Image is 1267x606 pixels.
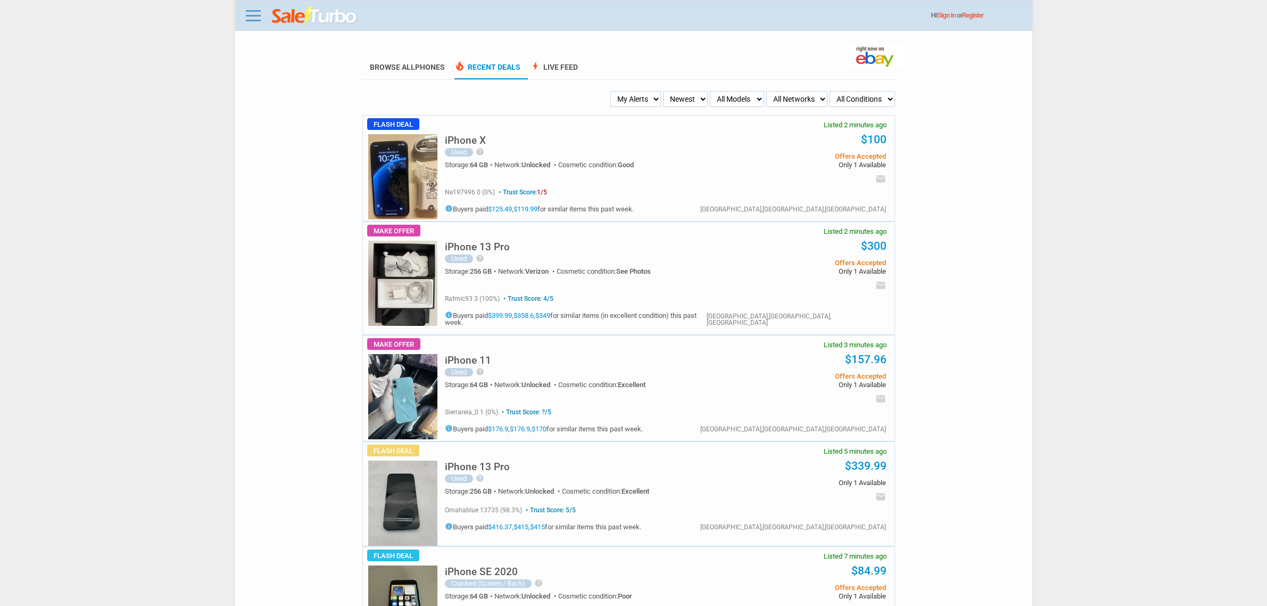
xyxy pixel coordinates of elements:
[725,161,885,168] span: Only 1 Available
[824,553,887,560] span: Listed 7 minutes ago
[824,121,887,128] span: Listed 2 minutes ago
[445,593,494,600] div: Storage:
[445,355,491,365] h5: iPhone 11
[445,204,634,212] h5: Buyers paid , for similar items this past week.
[725,593,885,600] span: Only 1 Available
[445,464,510,472] a: iPhone 13 Pro
[445,242,510,252] h5: iPhone 13 Pro
[875,492,886,502] i: email
[618,161,634,169] span: Good
[367,338,420,350] span: Make Offer
[725,153,885,160] span: Offers Accepted
[824,341,887,348] span: Listed 3 minutes ago
[445,311,453,319] i: info
[521,592,550,600] span: Unlocked
[445,189,495,196] span: ne197996 0 (0%)
[861,240,887,252] a: $300
[470,487,492,495] span: 256 GB
[445,357,491,365] a: iPhone 11
[562,488,649,495] div: Cosmetic condition:
[494,161,558,168] div: Network:
[445,295,500,302] span: rafmic93 3 (100%)
[618,592,632,600] span: Poor
[875,280,886,291] i: email
[931,12,938,19] span: Hi!
[557,268,651,275] div: Cosmetic condition:
[445,567,518,577] h5: iPhone SE 2020
[725,373,885,380] span: Offers Accepted
[530,63,578,79] a: boltLive Feed
[445,424,643,432] h5: Buyers paid , , for similar items this past week.
[445,522,453,530] i: info
[535,312,550,320] a: $349
[498,488,562,495] div: Network:
[530,523,545,531] a: $415
[368,134,437,219] img: s-l225.jpg
[476,474,484,482] i: help
[445,204,453,212] i: info
[616,267,651,275] span: See Photos
[514,312,534,320] a: $358.6
[700,524,886,530] div: [GEOGRAPHIC_DATA],[GEOGRAPHIC_DATA],[GEOGRAPHIC_DATA]
[725,259,885,266] span: Offers Accepted
[725,268,885,275] span: Only 1 Available
[370,63,445,71] a: Browse AllPhones
[445,462,510,472] h5: iPhone 13 Pro
[725,584,885,591] span: Offers Accepted
[521,161,550,169] span: Unlocked
[501,295,553,302] span: Trust Score: 4/5
[525,267,549,275] span: Verizon
[445,255,473,263] div: Used
[707,313,886,326] div: [GEOGRAPHIC_DATA],[GEOGRAPHIC_DATA],[GEOGRAPHIC_DATA]
[470,267,492,275] span: 256 GB
[445,381,494,388] div: Storage:
[558,381,645,388] div: Cosmetic condition:
[845,353,887,366] a: $157.96
[488,523,512,531] a: $416.37
[824,228,887,235] span: Listed 2 minutes ago
[368,241,437,326] img: s-l225.jpg
[510,425,530,433] a: $176.9
[445,311,707,326] h5: Buyers paid , , for similar items (in excellent condition) this past week.
[445,268,498,275] div: Storage:
[445,424,453,432] i: info
[700,206,886,212] div: [GEOGRAPHIC_DATA],[GEOGRAPHIC_DATA],[GEOGRAPHIC_DATA]
[725,381,885,388] span: Only 1 Available
[445,569,518,577] a: iPhone SE 2020
[496,189,547,196] span: Trust Score:
[445,488,498,495] div: Storage:
[618,381,645,389] span: Excellent
[488,425,508,433] a: $176.9
[725,479,885,486] span: Only 1 Available
[824,448,887,455] span: Listed 5 minutes ago
[530,61,541,71] span: bolt
[488,312,512,320] a: $399.99
[415,63,445,71] span: Phones
[494,593,558,600] div: Network:
[272,7,358,26] img: saleturbo.com - Online Deals and Discount Coupons
[368,461,437,546] img: s-l225.jpg
[514,523,528,531] a: $415
[957,12,983,19] span: or
[521,381,550,389] span: Unlocked
[445,522,641,530] h5: Buyers paid , , for similar items this past week.
[445,408,498,416] span: sierrareia_0 1 (0%)
[445,148,473,157] div: Used
[861,133,887,146] a: $100
[875,174,886,184] i: email
[367,225,420,236] span: Make Offer
[558,593,632,600] div: Cosmetic condition:
[525,487,554,495] span: Unlocked
[524,506,576,514] span: Trust Score: 5/5
[938,12,956,19] a: Sign In
[845,460,887,472] a: $339.99
[454,61,465,71] span: local_fire_department
[445,368,473,376] div: Used
[534,579,543,587] i: help
[488,205,512,213] a: $125.49
[962,12,983,19] a: Register
[514,205,537,213] a: $119.99
[470,381,488,389] span: 64 GB
[498,268,557,275] div: Network:
[875,394,886,404] i: email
